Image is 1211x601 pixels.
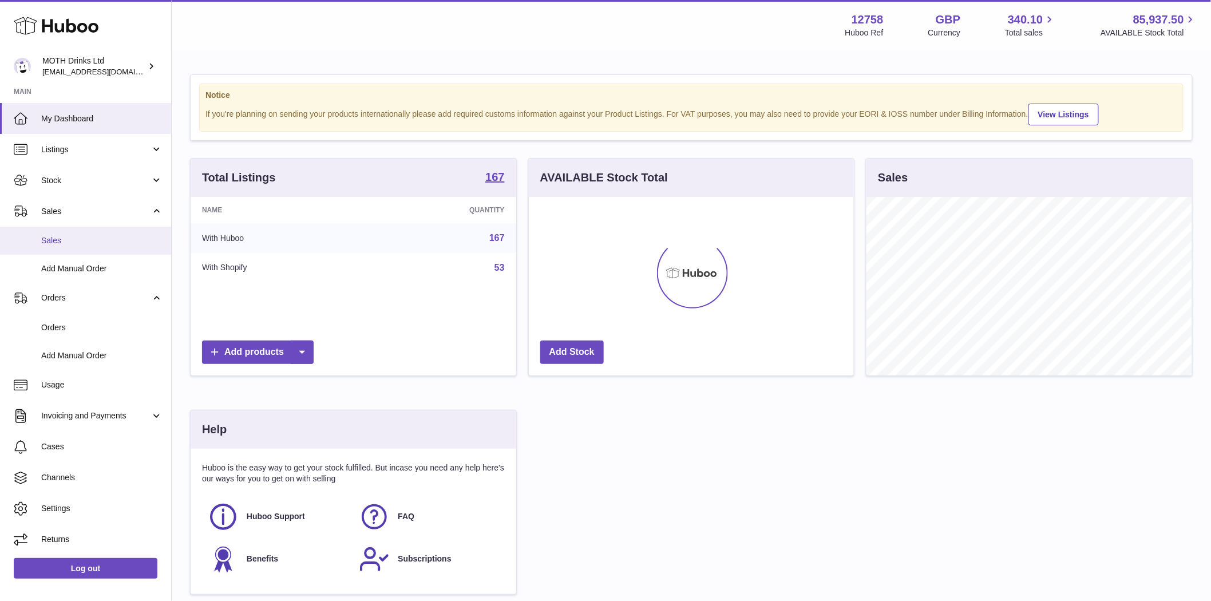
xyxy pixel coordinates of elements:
img: internalAdmin-12758@internal.huboo.com [14,58,31,75]
a: Huboo Support [208,501,347,532]
th: Name [191,197,366,223]
span: Settings [41,503,163,514]
span: 340.10 [1008,12,1043,27]
a: Log out [14,558,157,579]
span: 85,937.50 [1133,12,1184,27]
span: Total sales [1005,27,1056,38]
span: Listings [41,144,151,155]
a: Add products [202,341,314,364]
strong: GBP [936,12,960,27]
div: Currency [928,27,961,38]
a: Add Stock [540,341,604,364]
span: FAQ [398,511,414,522]
h3: Sales [878,170,908,185]
span: My Dashboard [41,113,163,124]
span: Orders [41,292,151,303]
span: Orders [41,322,163,333]
span: Channels [41,472,163,483]
span: Sales [41,235,163,246]
span: Cases [41,441,163,452]
a: 167 [489,233,505,243]
span: Benefits [247,553,278,564]
td: With Huboo [191,223,366,253]
h3: Total Listings [202,170,276,185]
a: View Listings [1028,104,1099,125]
span: Returns [41,534,163,545]
span: Add Manual Order [41,350,163,361]
div: Huboo Ref [845,27,884,38]
span: Invoicing and Payments [41,410,151,421]
strong: 167 [485,171,504,183]
h3: Help [202,422,227,437]
span: Subscriptions [398,553,451,564]
a: Subscriptions [359,544,498,575]
span: [EMAIL_ADDRESS][DOMAIN_NAME] [42,67,168,76]
div: If you're planning on sending your products internationally please add required customs informati... [205,102,1177,125]
th: Quantity [366,197,516,223]
p: Huboo is the easy way to get your stock fulfilled. But incase you need any help here's our ways f... [202,462,505,484]
span: Sales [41,206,151,217]
span: Stock [41,175,151,186]
h3: AVAILABLE Stock Total [540,170,668,185]
td: With Shopify [191,253,366,283]
span: Usage [41,379,163,390]
strong: Notice [205,90,1177,101]
span: Huboo Support [247,511,305,522]
div: MOTH Drinks Ltd [42,56,145,77]
a: Benefits [208,544,347,575]
a: 53 [494,263,505,272]
span: AVAILABLE Stock Total [1101,27,1197,38]
strong: 12758 [852,12,884,27]
a: 340.10 Total sales [1005,12,1056,38]
a: FAQ [359,501,498,532]
a: 167 [485,171,504,185]
span: Add Manual Order [41,263,163,274]
a: 85,937.50 AVAILABLE Stock Total [1101,12,1197,38]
